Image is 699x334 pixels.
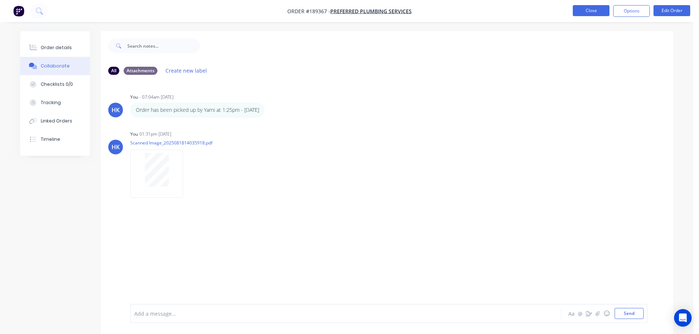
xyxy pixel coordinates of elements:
[41,99,61,106] div: Tracking
[602,309,611,318] button: ☺
[576,309,585,318] button: @
[136,106,259,114] p: Order has been picked up by Yarni at 1:25pm - [DATE]
[20,38,90,57] button: Order details
[130,140,212,146] p: Scanned Image_2025081814035918.pdf
[41,118,72,124] div: Linked Orders
[615,308,644,319] button: Send
[112,143,120,151] div: HK
[130,131,138,137] div: You
[20,75,90,93] button: Checklists 0/0
[139,94,174,100] div: - 07:04am [DATE]
[287,8,330,15] span: Order #189367 -
[124,67,157,75] div: Attachments
[41,81,73,88] div: Checklists 0/0
[127,38,200,53] input: Search notes...
[567,309,576,318] button: Aa
[573,5,609,16] button: Close
[20,112,90,130] button: Linked Orders
[112,106,120,114] div: HK
[654,5,690,16] button: Edit Order
[613,5,650,17] button: Options
[130,94,138,100] div: You
[330,8,412,15] a: Preferred Plumbing Services
[20,93,90,112] button: Tracking
[41,136,60,143] div: Timeline
[41,63,70,69] div: Collaborate
[108,67,119,75] div: All
[41,44,72,51] div: Order details
[20,130,90,148] button: Timeline
[20,57,90,75] button: Collaborate
[674,309,692,327] div: Open Intercom Messenger
[162,66,211,76] button: Create new label
[139,131,171,137] div: 01:31pm [DATE]
[13,5,24,16] img: Factory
